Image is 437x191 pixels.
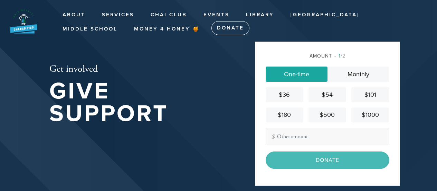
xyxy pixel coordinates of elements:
h2: Get involved [49,63,232,75]
a: Services [97,8,139,21]
a: One-time [266,67,327,82]
a: $101 [351,87,389,102]
h1: Give Support [49,80,232,125]
a: Library [241,8,279,21]
input: Other amount [266,128,389,145]
a: Money 4 Honey 🍯 [129,23,205,36]
a: About [57,8,91,21]
a: $180 [266,107,303,122]
div: $54 [311,90,343,99]
a: $54 [308,87,346,102]
div: $101 [354,90,386,99]
img: New%20BB%20Logo_0.png [10,9,37,34]
a: Chai Club [145,8,192,21]
a: [GEOGRAPHIC_DATA] [285,8,364,21]
a: $36 [266,87,303,102]
a: Middle School [57,23,123,36]
div: $1000 [354,110,386,120]
a: $1000 [351,107,389,122]
a: Events [198,8,235,21]
a: Donate [211,21,249,35]
a: $500 [308,107,346,122]
div: $36 [268,90,301,99]
a: Monthly [327,67,389,82]
div: Amount [266,52,389,60]
div: $180 [268,110,301,120]
span: 1 [339,53,341,59]
span: /2 [334,53,345,59]
div: $500 [311,110,343,120]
